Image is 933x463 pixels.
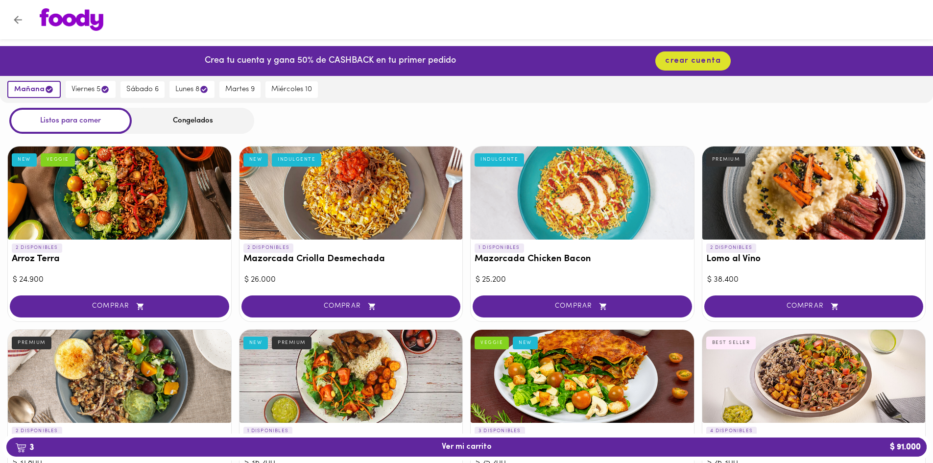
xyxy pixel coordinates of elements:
[244,274,458,286] div: $ 26.000
[120,81,165,98] button: sábado 6
[473,295,692,317] button: COMPRAR
[243,244,294,252] p: 2 DISPONIBLES
[442,442,492,452] span: Ver mi carrito
[41,153,75,166] div: VEGGIE
[225,85,255,94] span: martes 9
[665,56,721,66] span: crear cuenta
[254,302,449,311] span: COMPRAR
[175,85,209,94] span: lunes 8
[272,153,321,166] div: INDULGENTE
[8,146,231,240] div: Arroz Terra
[14,85,54,94] span: mañana
[12,337,51,349] div: PREMIUM
[884,438,927,457] b: $ 91.000
[471,330,694,423] div: Musaca Veggie
[22,302,217,311] span: COMPRAR
[513,337,538,349] div: NEW
[169,81,215,98] button: lunes 8
[655,51,731,71] button: crear cuenta
[12,153,37,166] div: NEW
[13,274,226,286] div: $ 24.900
[239,330,463,423] div: Lomo saltado
[243,254,459,265] h3: Mazorcada Criolla Desmechada
[239,146,463,240] div: Mazorcada Criolla Desmechada
[243,337,268,349] div: NEW
[271,85,312,94] span: miércoles 10
[706,244,757,252] p: 2 DISPONIBLES
[6,8,30,32] button: Volver
[7,81,61,98] button: mañana
[9,108,132,134] div: Listos para comer
[475,337,509,349] div: VEGGIE
[706,337,756,349] div: BEST SELLER
[219,81,261,98] button: martes 9
[702,146,926,240] div: Lomo al Vino
[132,108,254,134] div: Congelados
[475,254,690,265] h3: Mazorcada Chicken Bacon
[485,302,680,311] span: COMPRAR
[471,146,694,240] div: Mazorcada Chicken Bacon
[72,85,110,94] span: viernes 5
[243,153,268,166] div: NEW
[66,81,116,98] button: viernes 5
[12,254,227,265] h3: Arroz Terra
[40,8,103,31] img: logo.png
[707,274,921,286] div: $ 38.400
[12,427,62,436] p: 2 DISPONIBLES
[9,441,40,454] b: 3
[476,274,689,286] div: $ 25.200
[126,85,159,94] span: sábado 6
[706,153,746,166] div: PREMIUM
[475,153,524,166] div: INDULGENTE
[706,427,757,436] p: 4 DISPONIBLES
[706,254,922,265] h3: Lomo al Vino
[241,295,461,317] button: COMPRAR
[704,295,924,317] button: COMPRAR
[243,427,293,436] p: 1 DISPONIBLES
[6,438,927,457] button: 3Ver mi carrito$ 91.000
[717,302,911,311] span: COMPRAR
[702,330,926,423] div: Ropa Vieja
[272,337,311,349] div: PREMIUM
[12,244,62,252] p: 2 DISPONIBLES
[10,295,229,317] button: COMPRAR
[15,443,26,453] img: cart.png
[8,330,231,423] div: Bowl de Lechona
[265,81,318,98] button: miércoles 10
[475,244,524,252] p: 1 DISPONIBLES
[475,427,525,436] p: 3 DISPONIBLES
[205,55,456,68] p: Crea tu cuenta y gana 50% de CASHBACK en tu primer pedido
